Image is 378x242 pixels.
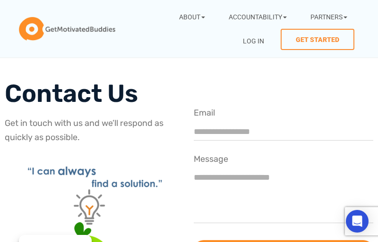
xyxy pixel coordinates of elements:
[194,106,215,120] label: Email
[19,17,115,41] img: GetMotivatedBuddies
[236,29,271,53] a: Log In
[5,80,184,107] h1: Contact Us
[222,5,294,29] a: Accountability
[172,5,212,29] a: About
[194,152,228,166] label: Message
[346,210,369,233] div: Open Intercom Messenger
[5,117,184,144] p: Get in touch with us and we’ll respond as quickly as possible.
[303,5,354,29] a: Partners
[281,29,354,50] a: Get Started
